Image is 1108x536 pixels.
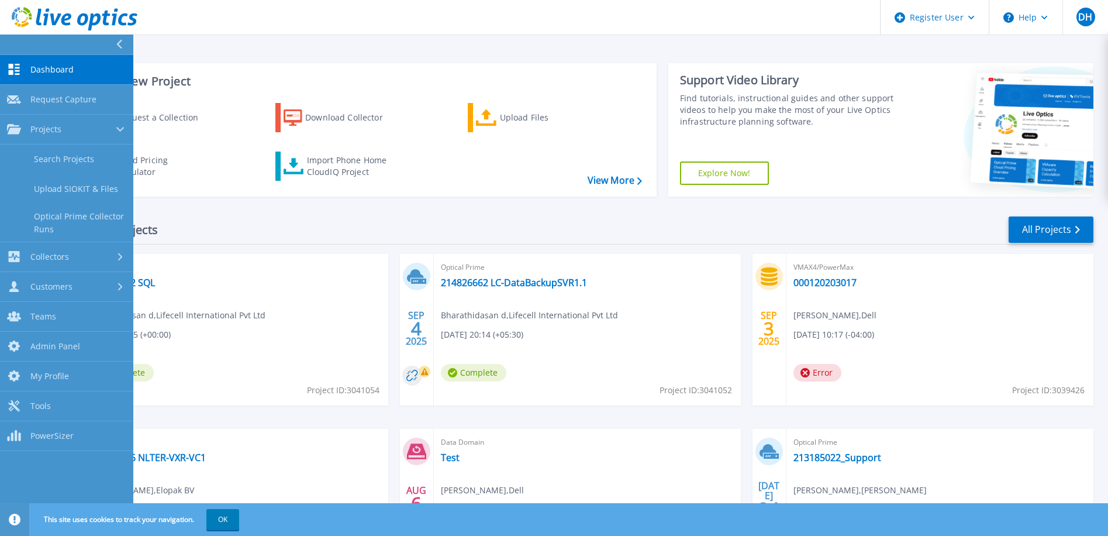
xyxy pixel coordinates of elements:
div: Find tutorials, instructional guides and other support videos to help you make the most of your L... [680,92,896,128]
span: Dashboard [30,64,74,75]
a: Cloud Pricing Calculator [83,152,213,181]
span: [DATE] 10:17 (-04:00) [793,328,874,341]
div: Cloud Pricing Calculator [115,154,208,178]
a: Upload Files [468,103,598,132]
span: Projects [30,124,61,135]
a: 213698176 NLTER-VXR-VC1 [88,452,206,463]
span: VMAX4/PowerMax [793,261,1086,274]
div: SEP 2025 [405,307,427,350]
h3: Start a New Project [83,75,641,88]
button: OK [206,509,239,530]
span: Optical Prime [793,436,1086,449]
div: Upload Files [500,106,593,129]
span: 6 [411,499,422,508]
span: Admin Panel [30,341,80,352]
div: SEP 2025 [758,307,780,350]
span: Bharathidasan d , Lifecell International Pvt Ltd [441,309,618,322]
span: 3 [764,324,774,334]
span: Data Domain [441,436,734,449]
a: 214826662 SQL [88,277,155,288]
div: Support Video Library [680,73,896,88]
span: Complete [441,364,506,382]
a: Download Collector [275,103,406,132]
span: [PERSON_NAME] , Elopak BV [88,484,194,497]
span: Tools [30,401,51,411]
span: This site uses cookies to track your navigation. [32,509,239,530]
div: Import Phone Home CloudIQ Project [307,154,398,178]
span: Error [793,364,841,382]
span: Project ID: 3041052 [660,384,732,397]
span: [PERSON_NAME] , Dell [441,484,524,497]
a: 000120203017 [793,277,857,288]
span: SQL Server [88,261,381,274]
a: Request a Collection [83,103,213,132]
span: Teams [30,311,56,322]
span: My Profile [30,371,69,382]
span: [PERSON_NAME] , [PERSON_NAME] [793,484,927,497]
span: Optical Prime [441,261,734,274]
a: Explore Now! [680,162,769,185]
div: AUG 2025 [405,482,427,525]
div: [DATE] 2025 [758,482,780,525]
a: 213185022_Support [793,452,881,463]
a: 214826662 LC-DataBackupSVR1.1 [441,277,587,288]
span: 4 [411,324,422,334]
div: Download Collector [305,106,399,129]
span: [PERSON_NAME] , Dell [793,309,876,322]
span: [DATE] 20:14 (+05:30) [441,328,523,341]
a: All Projects [1009,217,1093,243]
span: Optical Prime [88,436,381,449]
a: View More [588,175,642,186]
span: DH [1078,12,1092,22]
a: Test [441,452,460,463]
span: PowerSizer [30,431,74,441]
span: Bharathidasan d , Lifecell International Pvt Ltd [88,309,265,322]
span: Request Capture [30,94,96,105]
span: Project ID: 3039426 [1012,384,1085,397]
span: Collectors [30,252,69,262]
div: Request a Collection [116,106,210,129]
span: Customers [30,281,73,292]
span: Project ID: 3041054 [307,384,379,397]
